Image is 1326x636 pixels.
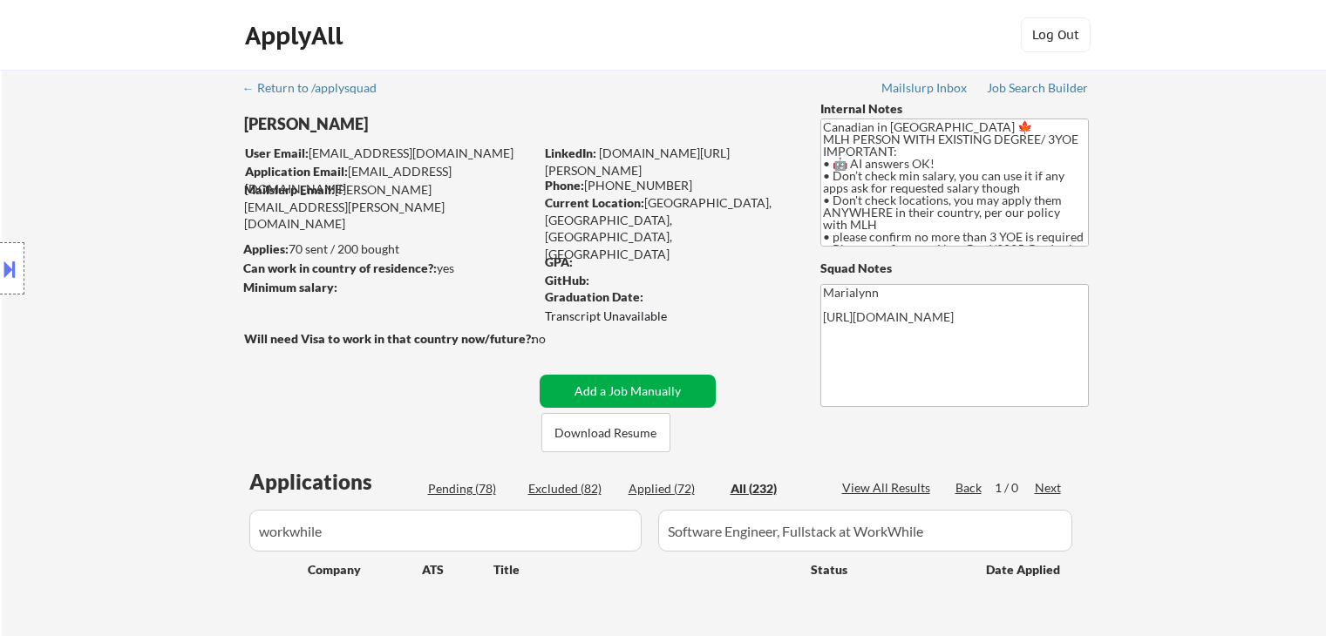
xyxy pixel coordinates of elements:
div: 1 / 0 [995,479,1035,497]
div: 70 sent / 200 bought [243,240,534,258]
div: Job Search Builder [987,82,1089,94]
a: Job Search Builder [987,81,1089,98]
div: Applied (72) [629,480,716,497]
div: [EMAIL_ADDRESS][DOMAIN_NAME] [245,163,534,197]
div: Company [308,561,422,578]
button: Log Out [1021,17,1091,52]
strong: Can work in country of residence?: [243,260,437,275]
div: Pending (78) [428,480,515,497]
a: [DOMAIN_NAME][URL][PERSON_NAME] [545,145,730,178]
div: Excluded (82) [528,480,615,497]
div: Applications [249,471,422,492]
strong: Graduation Date: [545,289,643,304]
div: [PERSON_NAME][EMAIL_ADDRESS][PERSON_NAME][DOMAIN_NAME] [244,181,534,233]
strong: Will need Visa to work in that country now/future?: [244,331,534,346]
div: Status [811,553,961,585]
div: [EMAIL_ADDRESS][DOMAIN_NAME] [245,145,534,162]
div: Squad Notes [820,260,1089,277]
div: Date Applied [986,561,1063,578]
a: ← Return to /applysquad [242,81,393,98]
strong: GPA: [545,254,573,269]
div: ApplyAll [245,21,348,51]
div: Next [1035,479,1063,497]
strong: Current Location: [545,195,644,210]
strong: Phone: [545,178,584,193]
a: Mailslurp Inbox [881,81,969,98]
div: no [532,330,581,348]
div: ← Return to /applysquad [242,82,393,94]
div: Mailslurp Inbox [881,82,969,94]
div: ATS [422,561,493,578]
div: [PERSON_NAME] [244,113,602,135]
div: [GEOGRAPHIC_DATA], [GEOGRAPHIC_DATA], [GEOGRAPHIC_DATA], [GEOGRAPHIC_DATA] [545,194,792,262]
button: Add a Job Manually [540,375,716,408]
div: Internal Notes [820,100,1089,118]
div: Back [955,479,983,497]
div: [PHONE_NUMBER] [545,177,792,194]
input: Search by title (case sensitive) [658,510,1072,551]
input: Search by company (case sensitive) [249,510,642,551]
div: Title [493,561,794,578]
div: yes [243,260,528,277]
button: Download Resume [541,413,670,452]
div: View All Results [842,479,935,497]
strong: LinkedIn: [545,145,596,160]
strong: GitHub: [545,273,589,288]
div: All (232) [731,480,818,497]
